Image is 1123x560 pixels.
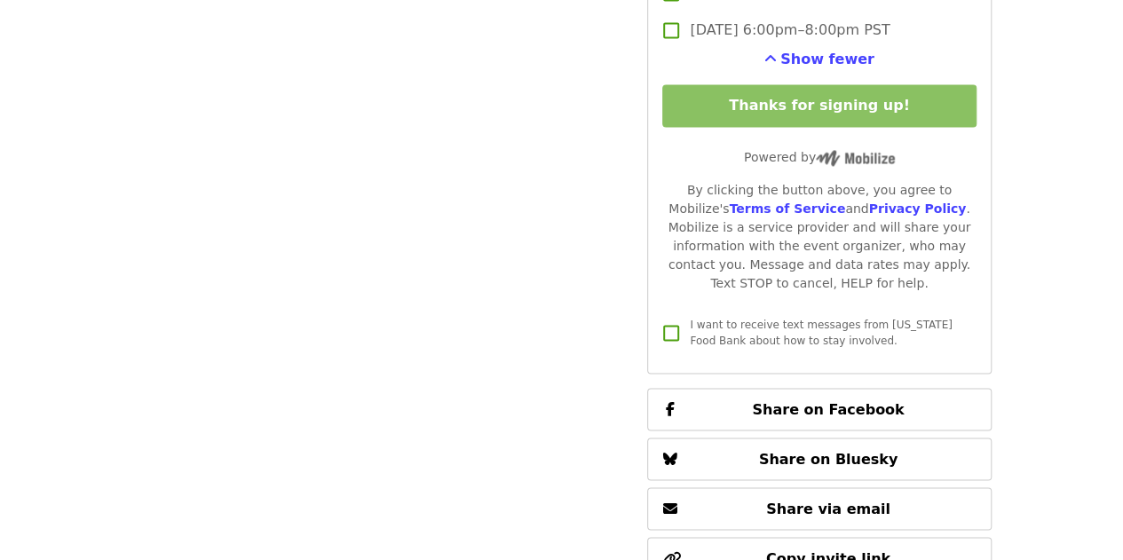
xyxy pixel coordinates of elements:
[690,319,952,347] span: I want to receive text messages from [US_STATE] Food Bank about how to stay involved.
[690,20,890,41] span: [DATE] 6:00pm–8:00pm PST
[752,400,904,417] span: Share on Facebook
[780,51,874,67] span: Show fewer
[766,500,890,517] span: Share via email
[647,438,991,480] button: Share on Bluesky
[816,150,895,166] img: Powered by Mobilize
[764,49,874,70] button: See more timeslots
[744,150,895,164] span: Powered by
[729,201,845,216] a: Terms of Service
[868,201,966,216] a: Privacy Policy
[647,487,991,530] button: Share via email
[662,181,976,293] div: By clicking the button above, you agree to Mobilize's and . Mobilize is a service provider and wi...
[647,388,991,430] button: Share on Facebook
[759,450,898,467] span: Share on Bluesky
[662,84,976,127] button: Thanks for signing up!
